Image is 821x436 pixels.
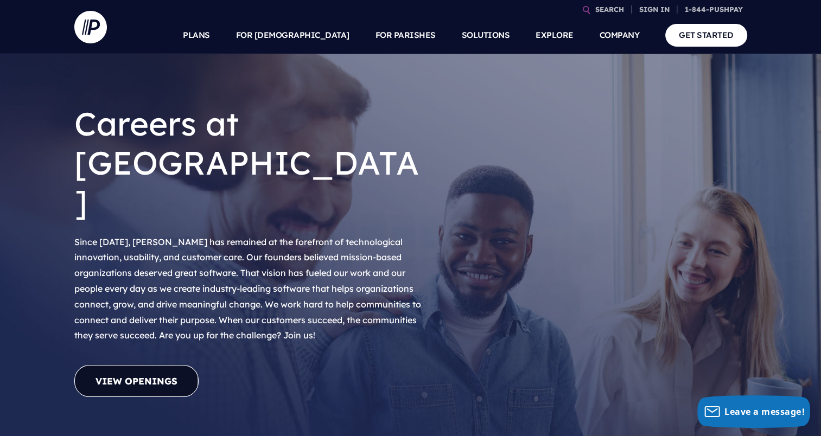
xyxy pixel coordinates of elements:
button: Leave a message! [697,395,810,428]
a: FOR [DEMOGRAPHIC_DATA] [236,16,349,54]
a: FOR PARISHES [376,16,436,54]
a: COMPANY [600,16,640,54]
a: GET STARTED [665,24,747,46]
span: Leave a message! [724,406,805,418]
span: Since [DATE], [PERSON_NAME] has remained at the forefront of technological innovation, usability,... [74,236,421,341]
a: PLANS [183,16,210,54]
a: SOLUTIONS [462,16,510,54]
h1: Careers at [GEOGRAPHIC_DATA] [74,95,427,230]
a: EXPLORE [536,16,574,54]
a: View Openings [74,365,199,397]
